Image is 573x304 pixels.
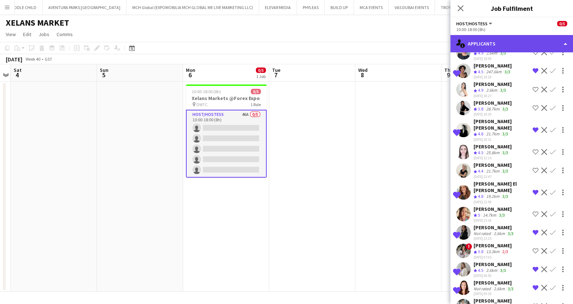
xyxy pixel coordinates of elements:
[126,0,259,14] button: MCH Global (EXPOMOBILIA MCH GLOBAL ME LIVE MARKETING LLC)
[466,243,472,250] span: !
[478,249,483,254] span: 3.8
[500,50,506,56] app-skills-label: 3/3
[485,194,501,200] div: 19.2km
[478,106,483,112] span: 3.8
[450,4,573,13] h3: Job Fulfilment
[478,212,480,218] span: 5
[485,87,499,94] div: 2.6km
[474,255,512,260] div: [DATE] 07:05
[478,194,483,199] span: 4.8
[4,0,43,14] button: MIDDLE CHILD
[256,68,266,73] span: 0/5
[485,150,501,156] div: 25.8km
[13,71,22,79] span: 4
[259,0,297,14] button: ELEVAR MEDIA
[6,56,22,63] div: [DATE]
[474,81,512,87] div: [PERSON_NAME]
[250,102,261,107] span: 1 Role
[186,67,195,73] span: Mon
[192,89,221,94] span: 10:00-18:00 (8h)
[474,118,530,131] div: [PERSON_NAME] [PERSON_NAME]
[557,21,567,26] span: 0/5
[354,0,389,14] button: MCA EVENTS
[474,286,492,291] div: Not rated
[485,131,501,137] div: 21.7km
[502,194,508,199] app-skills-label: 3/3
[474,273,512,278] div: [DATE] 08:50
[492,286,506,291] div: 2.6km
[474,143,512,150] div: [PERSON_NAME]
[43,0,126,14] button: AVENTURA PARKS [GEOGRAPHIC_DATA]
[485,106,501,112] div: 28.7km
[6,31,16,38] span: View
[474,206,512,212] div: [PERSON_NAME]
[474,236,515,241] div: [DATE] 23:25
[478,87,483,93] span: 4.9
[474,62,512,69] div: [PERSON_NAME]
[485,268,499,274] div: 2.6km
[478,150,483,155] span: 4.5
[357,71,368,79] span: 8
[444,67,453,73] span: Thu
[474,162,512,168] div: [PERSON_NAME]
[502,106,508,112] app-skills-label: 3/3
[456,21,488,26] span: Host/Hostess
[20,30,34,39] a: Edit
[485,69,503,75] div: 247.6km
[256,74,266,79] div: 1 Job
[196,102,208,107] span: DWTC
[500,87,506,93] app-skills-label: 3/3
[474,224,515,231] div: [PERSON_NAME]
[474,181,530,194] div: [PERSON_NAME] El [PERSON_NAME]
[39,31,49,38] span: Jobs
[499,212,505,218] app-skills-label: 3/3
[478,69,483,74] span: 4.5
[24,56,42,62] span: Week 40
[57,31,73,38] span: Comms
[481,212,498,218] div: 14.7km
[474,261,512,268] div: [PERSON_NAME]
[478,168,483,174] span: 4.4
[14,67,22,73] span: Sat
[186,84,267,178] app-job-card: 10:00-18:00 (8h)0/5Xelans Markets @Forex Expo DWTC1 RoleHost/Hostess46A0/510:00-18:00 (8h)
[485,249,501,255] div: 13.3km
[474,298,512,304] div: [PERSON_NAME]
[502,168,508,174] app-skills-label: 3/3
[474,200,530,204] div: [DATE] 22:59
[456,27,567,32] div: 10:00-18:00 (8h)
[185,71,195,79] span: 6
[505,69,510,74] app-skills-label: 3/3
[54,30,76,39] a: Comms
[478,50,483,56] span: 4.9
[297,0,325,14] button: PHYLEAS
[508,286,514,291] app-skills-label: 3/3
[478,131,483,136] span: 4.8
[474,242,512,249] div: [PERSON_NAME]
[502,131,508,136] app-skills-label: 3/3
[502,150,508,155] app-skills-label: 3/3
[443,71,453,79] span: 9
[99,71,108,79] span: 5
[485,168,501,174] div: 21.7km
[456,21,493,26] button: Host/Hostess
[508,231,514,236] app-skills-label: 3/3
[36,30,52,39] a: Jobs
[474,75,512,79] div: [DATE] 18:10
[492,231,506,236] div: 2.6km
[186,95,267,101] h3: Xelans Markets @Forex Expo
[474,279,515,286] div: [PERSON_NAME]
[485,50,499,56] div: 2.6km
[45,56,52,62] div: GST
[474,56,512,61] div: [DATE] 18:09
[474,291,515,296] div: [DATE] 09:19
[389,0,435,14] button: VAS DUBAI EVENTS
[100,67,108,73] span: Sun
[478,268,483,273] span: 4.5
[6,17,69,28] h1: XELANS MARKET
[358,67,368,73] span: Wed
[474,100,512,106] div: [PERSON_NAME]
[3,30,19,39] a: View
[186,110,267,178] app-card-role: Host/Hostess46A0/510:00-18:00 (8h)
[502,249,508,254] app-skills-label: 2/3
